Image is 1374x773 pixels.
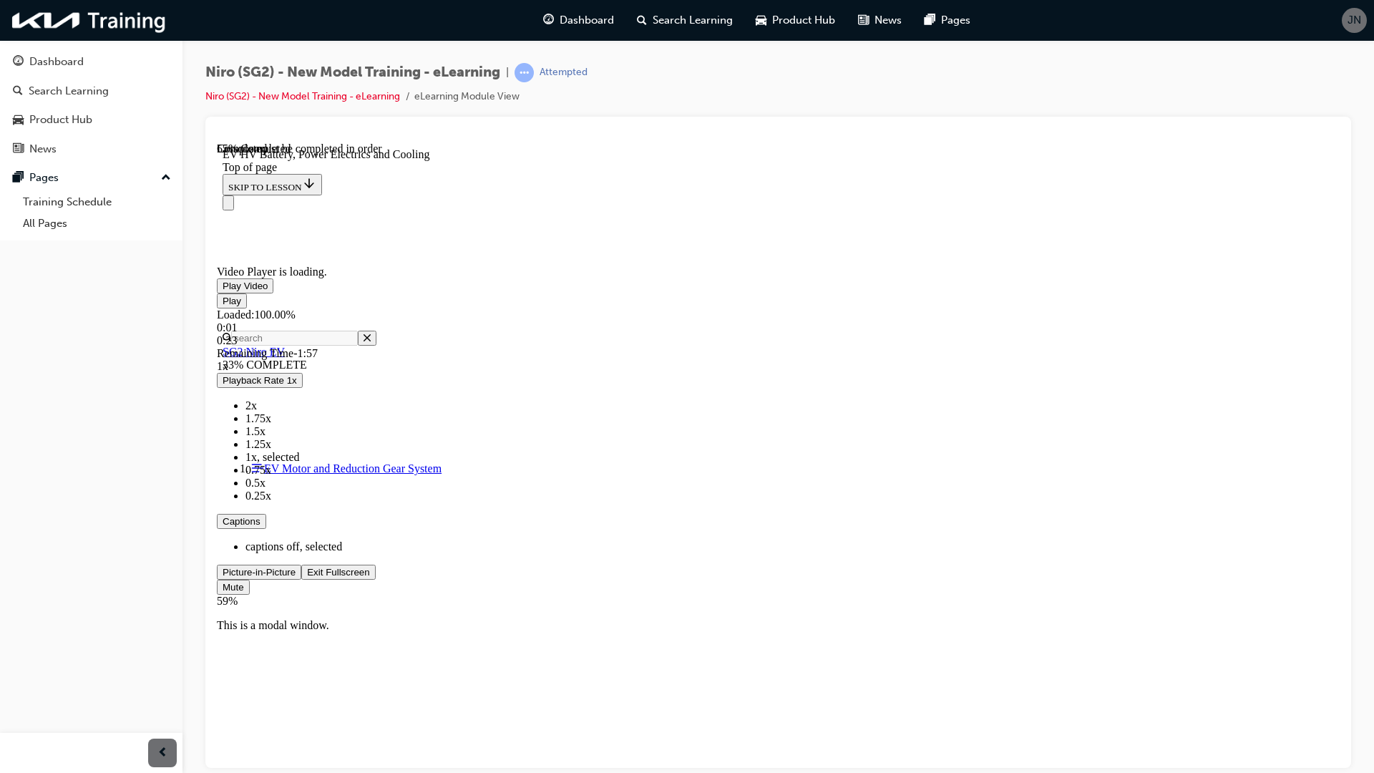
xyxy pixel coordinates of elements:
span: Pages [941,12,970,29]
a: search-iconSearch Learning [625,6,744,35]
span: guage-icon [13,56,24,69]
a: Dashboard [6,49,177,75]
a: pages-iconPages [913,6,982,35]
span: pages-icon [13,172,24,185]
span: Niro (SG2) - New Model Training - eLearning [205,64,500,81]
span: news-icon [13,143,24,156]
a: news-iconNews [847,6,913,35]
span: up-icon [161,169,171,188]
div: News [29,141,57,157]
span: learningRecordVerb_ATTEMPT-icon [515,63,534,82]
a: Product Hub [6,107,177,133]
span: search-icon [13,85,23,98]
div: Dashboard [29,54,84,70]
div: Product Hub [29,112,92,128]
div: Attempted [540,66,588,79]
a: News [6,136,177,162]
span: News [874,12,902,29]
button: Pages [6,165,177,191]
span: | [506,64,509,81]
a: All Pages [17,213,177,235]
a: Niro (SG2) - New Model Training - eLearning [205,90,400,102]
span: pages-icon [925,11,935,29]
div: Search Learning [29,83,109,99]
li: eLearning Module View [414,89,520,105]
span: Search Learning [653,12,733,29]
span: Product Hub [772,12,835,29]
span: JN [1348,12,1361,29]
button: JN [1342,8,1367,33]
span: search-icon [637,11,647,29]
img: kia-training [7,6,172,35]
div: Pages [29,170,59,186]
button: DashboardSearch LearningProduct HubNews [6,46,177,165]
a: guage-iconDashboard [532,6,625,35]
span: car-icon [756,11,766,29]
a: Search Learning [6,78,177,104]
span: news-icon [858,11,869,29]
a: Training Schedule [17,191,177,213]
span: prev-icon [157,744,168,762]
span: Dashboard [560,12,614,29]
a: car-iconProduct Hub [744,6,847,35]
span: car-icon [13,114,24,127]
span: guage-icon [543,11,554,29]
